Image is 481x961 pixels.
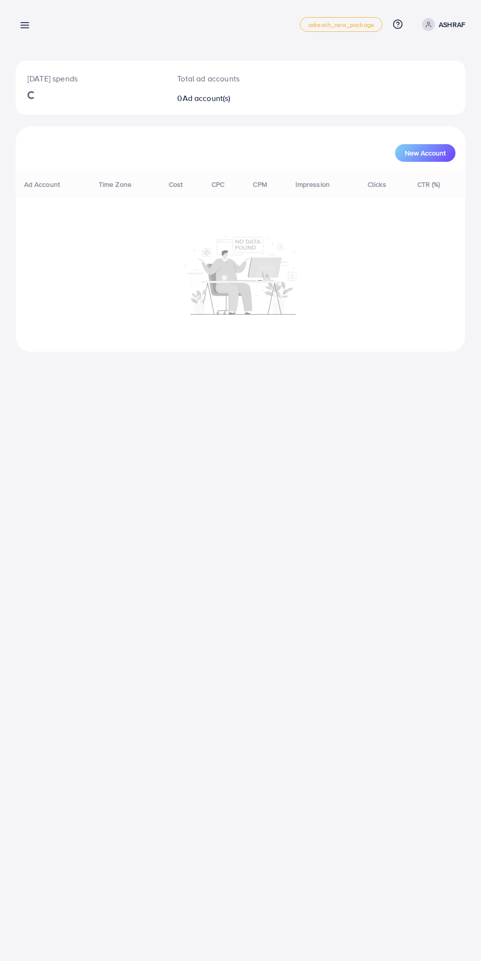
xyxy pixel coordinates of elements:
[300,17,382,32] a: adreach_new_package
[395,144,455,162] button: New Account
[177,73,266,84] p: Total ad accounts
[183,93,231,103] span: Ad account(s)
[308,22,374,28] span: adreach_new_package
[439,19,465,30] p: ASHRAF
[405,150,446,156] span: New Account
[418,18,465,31] a: ASHRAF
[27,73,154,84] p: [DATE] spends
[177,94,266,103] h2: 0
